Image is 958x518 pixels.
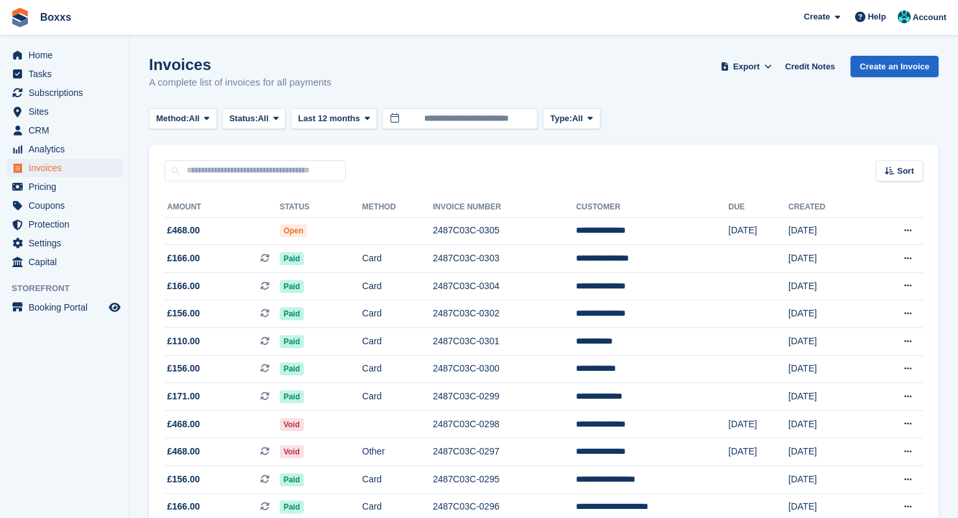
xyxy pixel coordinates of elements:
[107,300,122,315] a: Preview store
[280,445,304,458] span: Void
[29,84,106,102] span: Subscriptions
[788,328,866,356] td: [DATE]
[362,245,433,273] td: Card
[788,383,866,411] td: [DATE]
[362,197,433,218] th: Method
[258,112,269,125] span: All
[6,215,122,233] a: menu
[804,10,830,23] span: Create
[291,108,377,130] button: Last 12 months
[280,280,304,293] span: Paid
[6,159,122,177] a: menu
[29,65,106,83] span: Tasks
[280,390,304,403] span: Paid
[35,6,76,28] a: Boxxs
[362,300,433,328] td: Card
[29,215,106,233] span: Protection
[362,355,433,383] td: Card
[12,282,129,295] span: Storefront
[6,65,122,83] a: menu
[167,224,200,237] span: £468.00
[167,252,200,265] span: £166.00
[6,46,122,64] a: menu
[729,410,789,438] td: [DATE]
[362,466,433,494] td: Card
[29,253,106,271] span: Capital
[280,362,304,375] span: Paid
[433,355,576,383] td: 2487C03C-0300
[898,10,911,23] img: Graham Buchan
[733,60,760,73] span: Export
[6,298,122,316] a: menu
[222,108,286,130] button: Status: All
[6,234,122,252] a: menu
[913,11,946,24] span: Account
[788,300,866,328] td: [DATE]
[729,197,789,218] th: Due
[543,108,600,130] button: Type: All
[298,112,359,125] span: Last 12 months
[897,165,914,178] span: Sort
[10,8,30,27] img: stora-icon-8386f47178a22dfd0bd8f6a31ec36ba5ce8667c1dd55bd0f319d3a0aa187defe.svg
[6,121,122,139] a: menu
[788,272,866,300] td: [DATE]
[362,328,433,356] td: Card
[165,197,280,218] th: Amount
[433,197,576,218] th: Invoice Number
[362,272,433,300] td: Card
[280,473,304,486] span: Paid
[189,112,200,125] span: All
[362,383,433,411] td: Card
[433,383,576,411] td: 2487C03C-0299
[6,140,122,158] a: menu
[788,217,866,245] td: [DATE]
[29,102,106,121] span: Sites
[167,390,200,403] span: £171.00
[433,217,576,245] td: 2487C03C-0305
[362,438,433,466] td: Other
[29,196,106,215] span: Coupons
[149,108,217,130] button: Method: All
[167,418,200,431] span: £468.00
[156,112,189,125] span: Method:
[280,500,304,513] span: Paid
[280,252,304,265] span: Paid
[167,335,200,348] span: £110.00
[788,410,866,438] td: [DATE]
[433,272,576,300] td: 2487C03C-0304
[6,178,122,196] a: menu
[850,56,939,77] a: Create an Invoice
[6,102,122,121] a: menu
[167,445,200,458] span: £468.00
[788,466,866,494] td: [DATE]
[280,335,304,348] span: Paid
[280,197,362,218] th: Status
[149,56,332,73] h1: Invoices
[788,355,866,383] td: [DATE]
[550,112,572,125] span: Type:
[780,56,840,77] a: Credit Notes
[29,234,106,252] span: Settings
[167,500,200,513] span: £166.00
[280,418,304,431] span: Void
[29,298,106,316] span: Booking Portal
[167,307,200,320] span: £156.00
[149,75,332,90] p: A complete list of invoices for all payments
[576,197,728,218] th: Customer
[433,466,576,494] td: 2487C03C-0295
[433,410,576,438] td: 2487C03C-0298
[6,196,122,215] a: menu
[29,178,106,196] span: Pricing
[167,362,200,375] span: £156.00
[29,46,106,64] span: Home
[280,224,308,237] span: Open
[6,84,122,102] a: menu
[868,10,886,23] span: Help
[788,245,866,273] td: [DATE]
[729,438,789,466] td: [DATE]
[433,245,576,273] td: 2487C03C-0303
[280,307,304,320] span: Paid
[29,140,106,158] span: Analytics
[433,328,576,356] td: 2487C03C-0301
[29,121,106,139] span: CRM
